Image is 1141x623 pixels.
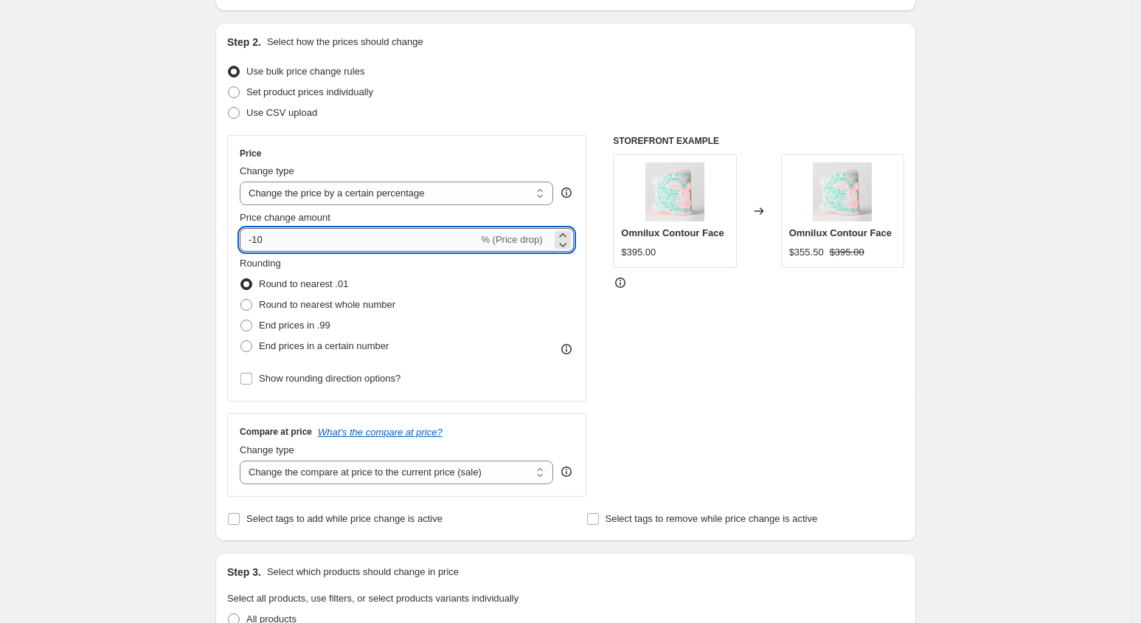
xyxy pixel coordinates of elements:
span: Use bulk price change rules [246,66,364,77]
p: Select which products should change in price [267,565,459,579]
strike: $395.00 [830,245,864,260]
button: What's the compare at price? [318,427,443,438]
span: Use CSV upload [246,107,317,118]
span: Change type [240,444,294,455]
div: $355.50 [789,245,824,260]
h3: Price [240,148,261,159]
img: Contour_Face_Cover_Image_80x.jpg [813,162,872,221]
span: End prices in .99 [259,320,330,331]
span: Round to nearest whole number [259,299,395,310]
span: Rounding [240,258,281,269]
span: Omnilux Contour Face [621,227,724,238]
p: Select how the prices should change [267,35,423,49]
h2: Step 3. [227,565,261,579]
span: Set product prices individually [246,86,373,97]
span: Change type [240,165,294,176]
h2: Step 2. [227,35,261,49]
input: -15 [240,228,478,252]
span: Price change amount [240,212,330,223]
div: $395.00 [621,245,656,260]
h6: STOREFRONT EXAMPLE [613,135,904,147]
img: Contour_Face_Cover_Image_80x.jpg [645,162,704,221]
div: help [559,464,574,479]
span: Omnilux Contour Face [789,227,892,238]
h3: Compare at price [240,426,312,438]
span: Show rounding direction options? [259,373,400,384]
div: help [559,185,574,200]
span: % (Price drop) [481,234,542,245]
span: Select tags to remove while price change is active [606,513,818,524]
span: Select all products, use filters, or select products variants individually [227,593,519,604]
span: End prices in a certain number [259,340,389,351]
span: Select tags to add while price change is active [246,513,443,524]
span: Round to nearest .01 [259,278,348,289]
